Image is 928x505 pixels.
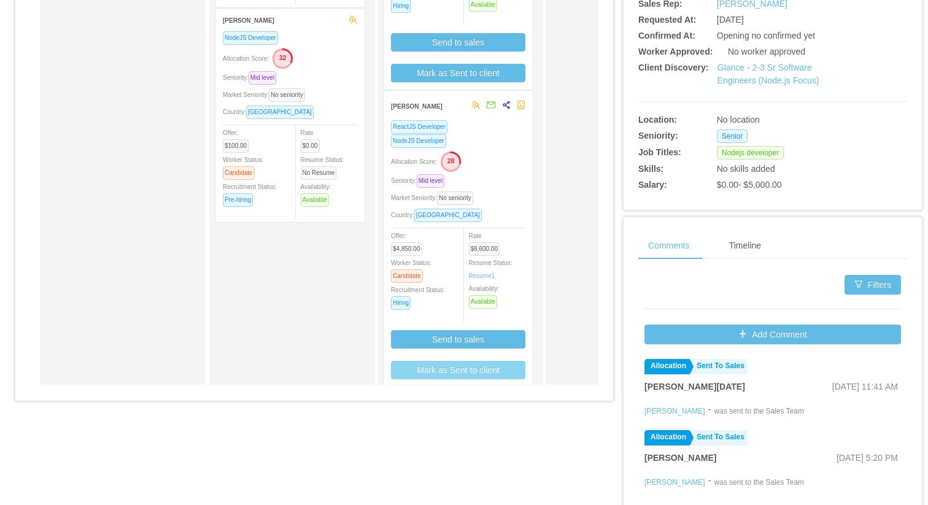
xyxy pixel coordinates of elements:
a: Allocation [644,430,689,445]
b: Worker Approved: [638,47,713,56]
strong: [PERSON_NAME] [223,17,274,24]
span: Pre-hiring [223,193,253,207]
span: [DATE] 5:20 PM [837,453,898,463]
span: Rate [469,233,505,252]
a: Sent To Sales [690,430,748,445]
span: Country: [223,109,319,115]
span: Hiring [391,296,411,310]
div: - [708,474,711,488]
span: No seniority [437,191,473,205]
span: Recruitment Status: [391,287,445,306]
span: Availability: [469,285,502,305]
span: Worker Status: [391,260,431,279]
button: Send to sales [391,330,525,349]
a: [PERSON_NAME] [644,407,705,415]
b: Location: [638,115,677,125]
span: Candidate [391,269,423,283]
b: Confirmed At: [638,31,695,40]
span: Nodejs developer [717,146,784,160]
span: Country: [391,212,487,218]
span: Allocation Score: [391,158,437,165]
a: [PERSON_NAME] [644,478,705,487]
button: Mark as Sent to client [391,64,525,82]
div: - [708,403,711,417]
span: robot [517,101,525,109]
span: team [471,101,480,109]
b: Skills: [638,164,663,174]
span: [GEOGRAPHIC_DATA] [414,209,482,222]
b: Client Discovery: [638,63,708,72]
span: NodeJS Developer [223,31,278,45]
span: Offer: [391,233,427,252]
div: Timeline [719,232,771,260]
span: Mid level [417,174,444,188]
span: No worker approved [728,47,805,56]
button: 32 [269,48,293,67]
span: $0.00 - $5,000.00 [717,180,782,190]
span: $8,600.00 [469,242,500,256]
text: 32 [279,54,287,61]
span: Seniority: [223,74,281,81]
span: Market Seniority: [223,91,310,98]
a: Glance - 2-3 Sr Software Engineers (Node.js Focus) [717,63,819,85]
span: [DATE] [717,15,744,25]
strong: [PERSON_NAME] [644,453,716,463]
span: Resume Status: [469,260,512,279]
span: Opening no confirmed yet [717,31,815,40]
span: $0.00 [301,139,320,153]
span: Worker Status: [223,156,263,176]
b: Requested At: [638,15,696,25]
b: Seniority: [638,131,678,141]
span: Senior [717,129,748,143]
strong: [PERSON_NAME][DATE] [644,382,745,391]
strong: [PERSON_NAME] [391,103,443,110]
button: mail [480,96,496,115]
button: Send to sales [391,33,525,52]
span: No Resume [301,166,337,180]
text: 28 [447,157,455,164]
span: [GEOGRAPHIC_DATA] [246,106,314,119]
span: Mid level [249,71,276,85]
div: No location [717,114,851,126]
span: team [349,15,357,24]
div: was sent to the Sales Team [714,406,804,417]
span: [DATE] 11:41 AM [832,382,898,391]
a: Sent To Sales [690,359,748,374]
span: No seniority [269,88,305,102]
span: Available [469,295,497,309]
a: Resume1 [469,271,495,280]
div: Comments [638,232,700,260]
span: share-alt [502,101,511,109]
span: Offer: [223,129,253,149]
span: No skills added [717,164,775,174]
span: Candidate [223,166,255,180]
span: Allocation Score: [223,55,269,62]
span: Market Seniority: [391,195,478,201]
button: 28 [437,151,462,171]
span: Recruitment Status: [223,183,277,203]
span: Seniority: [391,177,449,184]
span: NodeJS Developer [391,134,446,148]
b: Job Titles: [638,147,681,157]
span: Rate [301,129,325,149]
span: ReactJS Developer [391,120,447,134]
div: was sent to the Sales Team [714,477,804,488]
button: Mark as Sent to client [391,361,525,379]
span: Available [301,193,329,207]
span: Resume Status: [301,156,344,176]
span: Availability: [301,183,334,203]
button: icon: filterFilters [845,275,901,295]
b: Salary: [638,180,667,190]
button: icon: plusAdd Comment [644,325,901,344]
span: $4,850.00 [391,242,422,256]
a: Allocation [644,359,689,374]
span: $100.00 [223,139,249,153]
